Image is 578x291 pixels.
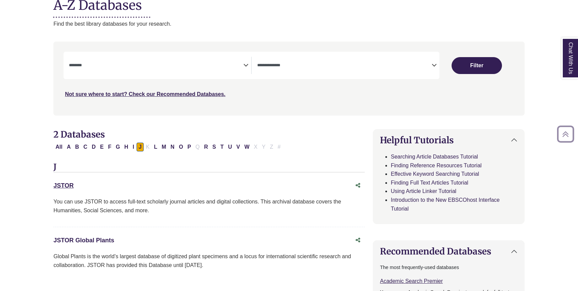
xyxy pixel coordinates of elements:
button: Filter Results N [169,143,177,151]
p: The most frequently-used databases [380,264,517,271]
button: Filter Results P [186,143,193,151]
button: Submit for Search Results [452,57,502,74]
button: Filter Results F [106,143,114,151]
p: You can use JSTOR to access full-text scholarly journal articles and digital collections. This ar... [53,197,365,215]
button: Share this database [351,179,365,192]
a: Introduction to the New EBSCOhost Interface Tutorial [391,197,500,212]
a: JSTOR [53,182,74,189]
a: Academic Search Premier [380,278,443,284]
a: JSTOR Global Plants [53,237,114,244]
button: Recommended Databases [373,241,524,262]
a: Effective Keyword Searching Tutorial [391,171,479,177]
button: Filter Results W [242,143,251,151]
p: Find the best library databases for your research. [53,20,525,28]
button: Filter Results H [122,143,130,151]
a: Not sure where to start? Check our Recommended Databases. [65,91,225,97]
button: Helpful Tutorials [373,129,524,151]
button: Filter Results M [160,143,168,151]
button: Filter Results G [114,143,122,151]
a: Finding Full Text Articles Tutorial [391,180,468,186]
button: Filter Results T [218,143,226,151]
button: Filter Results I [130,143,136,151]
nav: Search filters [53,42,525,115]
button: All [53,143,64,151]
button: Filter Results C [81,143,90,151]
button: Filter Results V [234,143,242,151]
a: Finding Reference Resources Tutorial [391,163,482,168]
button: Filter Results R [202,143,210,151]
h3: J [53,162,365,172]
a: Back to Top [555,129,576,139]
span: 2 Databases [53,129,105,140]
button: Filter Results O [177,143,185,151]
button: Filter Results E [98,143,106,151]
textarea: Search [257,63,432,69]
a: Searching Article Databases Tutorial [391,154,478,160]
p: Global Plants is the world’s largest database of digitized plant specimens and a locus for intern... [53,252,365,269]
button: Filter Results A [65,143,73,151]
button: Filter Results S [210,143,218,151]
button: Filter Results D [90,143,98,151]
div: Alpha-list to filter by first letter of database name [53,144,283,149]
button: Filter Results U [226,143,234,151]
button: Share this database [351,234,365,247]
a: Using Article Linker Tutorial [391,188,456,194]
textarea: Search [69,63,243,69]
button: Filter Results B [73,143,81,151]
button: Filter Results J [137,143,144,151]
button: Filter Results L [152,143,159,151]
